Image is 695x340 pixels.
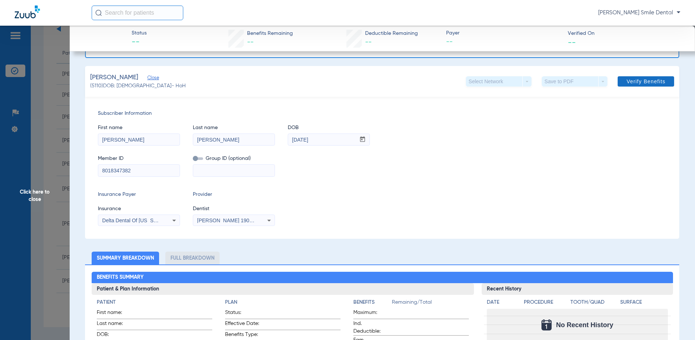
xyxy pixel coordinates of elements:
h3: Patient & Plan Information [92,283,474,295]
span: Remaining/Total [392,299,469,309]
app-breakdown-title: Date [487,299,518,309]
h4: Benefits [353,299,392,306]
span: Dentist [193,205,275,213]
span: [PERSON_NAME] [90,73,138,82]
span: Payer [446,29,561,37]
span: No Recent History [556,321,613,329]
span: -- [568,38,576,46]
span: Verify Benefits [626,78,665,84]
span: Last name [193,124,275,132]
input: Search for patients [92,6,183,20]
img: Zuub Logo [15,6,40,18]
span: Last name: [97,320,133,330]
span: Verified On [568,30,683,37]
h2: Benefits Summary [92,272,673,284]
span: [PERSON_NAME] 1902004526 [197,217,269,223]
h4: Surface [620,299,668,306]
span: First name: [97,309,133,319]
img: Calendar [541,319,552,330]
span: -- [132,37,147,48]
span: -- [247,39,254,45]
span: Member ID [98,155,180,162]
span: Insurance Payer [98,191,180,198]
button: Verify Benefits [618,76,674,87]
span: Ind. Deductible: [353,320,389,335]
span: Status [132,29,147,37]
span: Deductible Remaining [365,30,418,37]
img: Search Icon [95,10,102,16]
span: Benefits Remaining [247,30,293,37]
span: Provider [193,191,275,198]
span: -- [446,37,561,47]
h4: Plan [225,299,341,306]
span: Maximum: [353,309,389,319]
app-breakdown-title: Procedure [524,299,568,309]
li: Summary Breakdown [92,252,159,264]
h4: Procedure [524,299,568,306]
iframe: Chat Widget [658,305,695,340]
span: Effective Date: [225,320,261,330]
app-breakdown-title: Benefits [353,299,392,309]
span: Subscriber Information [98,110,666,117]
span: -- [365,39,372,45]
app-breakdown-title: Tooth/Quad [570,299,618,309]
span: Delta Dental Of [US_STATE] [102,217,168,223]
h4: Date [487,299,518,306]
li: Full Breakdown [165,252,220,264]
h4: Patient [97,299,212,306]
span: Close [147,75,154,82]
span: First name [98,124,180,132]
span: Status: [225,309,261,319]
span: Insurance [98,205,180,213]
h3: Recent History [482,283,673,295]
h4: Tooth/Quad [570,299,618,306]
span: DOB [288,124,370,132]
span: (5110) DOB: [DEMOGRAPHIC_DATA] - HoH [90,82,186,90]
button: Open calendar [356,134,370,146]
span: [PERSON_NAME] Smile Dental [598,9,680,17]
app-breakdown-title: Surface [620,299,668,309]
span: Group ID (optional) [193,155,275,162]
